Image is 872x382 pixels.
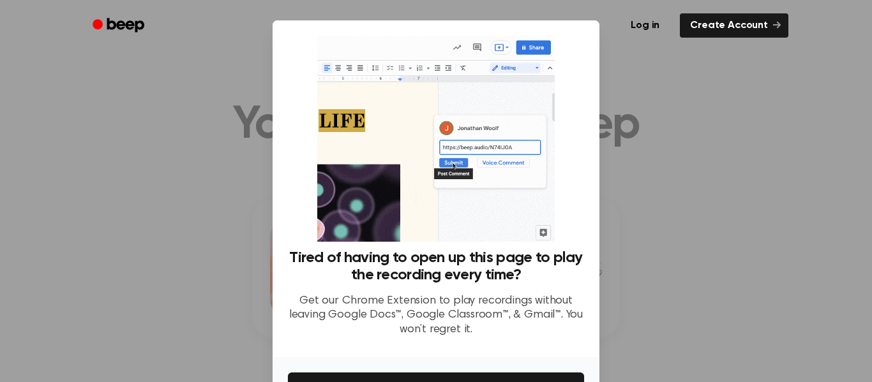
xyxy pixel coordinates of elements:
img: Beep extension in action [317,36,554,242]
p: Get our Chrome Extension to play recordings without leaving Google Docs™, Google Classroom™, & Gm... [288,294,584,337]
a: Create Account [680,13,788,38]
h3: Tired of having to open up this page to play the recording every time? [288,249,584,284]
a: Log in [618,11,672,40]
a: Beep [84,13,156,38]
